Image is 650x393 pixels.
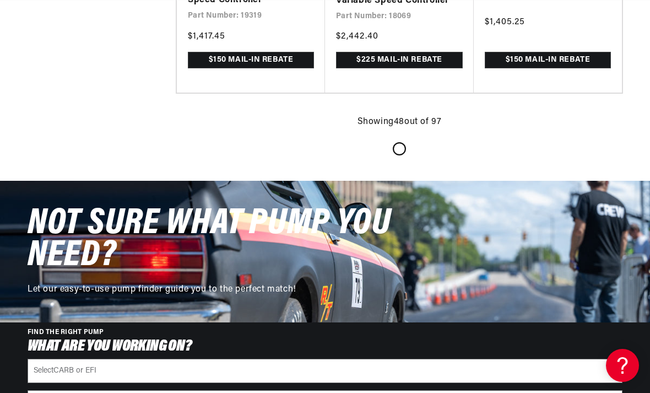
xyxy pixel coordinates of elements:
[28,329,104,336] span: FIND THE RIGHT PUMP
[28,283,402,297] p: Let our easy-to-use pump finder guide you to the perfect match!
[28,340,192,353] span: What are you working on?
[357,115,442,130] p: Showing out of 97
[28,359,622,383] select: CARB or EFI
[394,117,404,126] span: 48
[28,206,391,274] span: NOT SURE WHAT PUMP YOU NEED?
